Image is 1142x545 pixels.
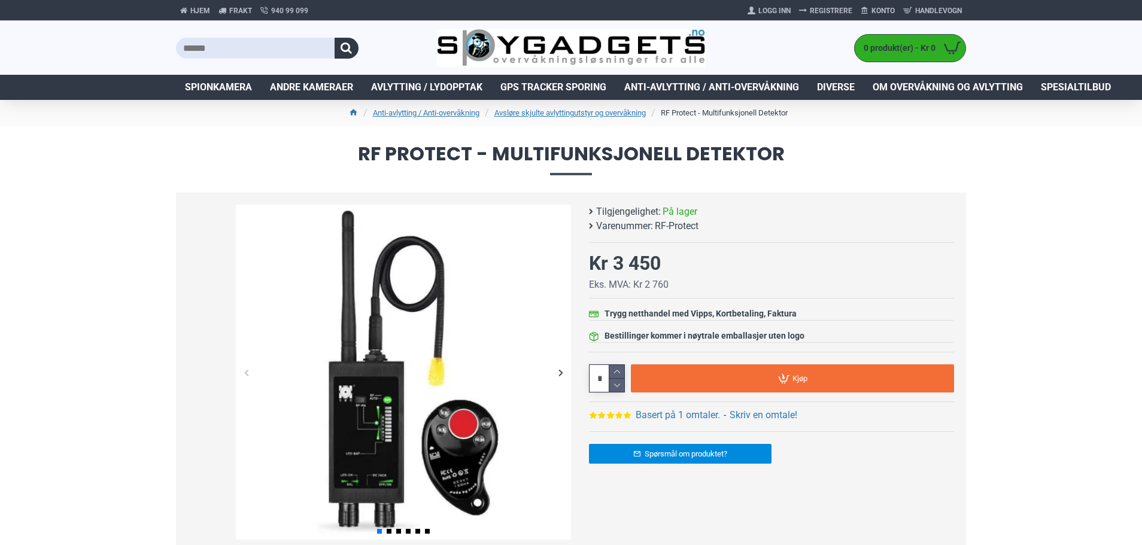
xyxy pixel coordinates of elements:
span: 0 produkt(er) - Kr 0 [855,42,938,54]
img: RF Protect - Profesjonell detektor - SpyGadgets.no [236,205,571,540]
span: Kjøp [792,375,807,382]
a: Avsløre skjulte avlyttingutstyr og overvåkning [494,107,646,119]
a: 0 produkt(er) - Kr 0 [855,35,965,62]
span: Go to slide 5 [415,529,420,534]
a: Konto [857,1,899,20]
span: Registrere [810,5,852,16]
b: Varenummer: [596,219,653,233]
b: Tilgjengelighet: [596,205,661,219]
a: Registrere [795,1,857,20]
span: Diverse [817,80,855,95]
span: GPS Tracker Sporing [500,80,606,95]
span: Go to slide 2 [387,529,391,534]
span: Handlevogn [915,5,962,16]
div: Bestillinger kommer i nøytrale emballasjer uten logo [605,330,804,342]
div: Previous slide [236,362,257,383]
span: Go to slide 3 [396,529,401,534]
span: Om overvåkning og avlytting [873,80,1023,95]
span: Frakt [229,5,252,16]
a: Basert på 1 omtaler. [636,408,720,422]
span: Avlytting / Lydopptak [371,80,482,95]
span: Spionkamera [185,80,252,95]
div: Kr 3 450 [589,249,661,278]
b: - [724,409,726,421]
span: Spesialtilbud [1041,80,1111,95]
a: Anti-avlytting / Anti-overvåkning [373,107,479,119]
span: Go to slide 4 [406,529,411,534]
span: 940 99 099 [271,5,308,16]
div: Trygg netthandel med Vipps, Kortbetaling, Faktura [605,307,797,320]
a: Skriv en omtale! [730,408,797,422]
a: Diverse [808,75,864,100]
a: Om overvåkning og avlytting [864,75,1032,100]
a: Spionkamera [176,75,261,100]
a: Anti-avlytting / Anti-overvåkning [615,75,808,100]
span: Hjem [190,5,210,16]
a: Spørsmål om produktet? [589,444,772,464]
div: Next slide [550,362,571,383]
span: RF Protect - Multifunksjonell Detektor [176,144,966,175]
span: Go to slide 1 [377,529,382,534]
span: Anti-avlytting / Anti-overvåkning [624,80,799,95]
a: GPS Tracker Sporing [491,75,615,100]
span: Andre kameraer [270,80,353,95]
span: Go to slide 6 [425,529,430,534]
a: Logg Inn [743,1,795,20]
span: På lager [663,205,697,219]
span: Konto [871,5,895,16]
span: Logg Inn [758,5,791,16]
a: Andre kameraer [261,75,362,100]
span: RF-Protect [655,219,698,233]
img: SpyGadgets.no [437,29,706,68]
a: Handlevogn [899,1,966,20]
a: Spesialtilbud [1032,75,1120,100]
a: Avlytting / Lydopptak [362,75,491,100]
